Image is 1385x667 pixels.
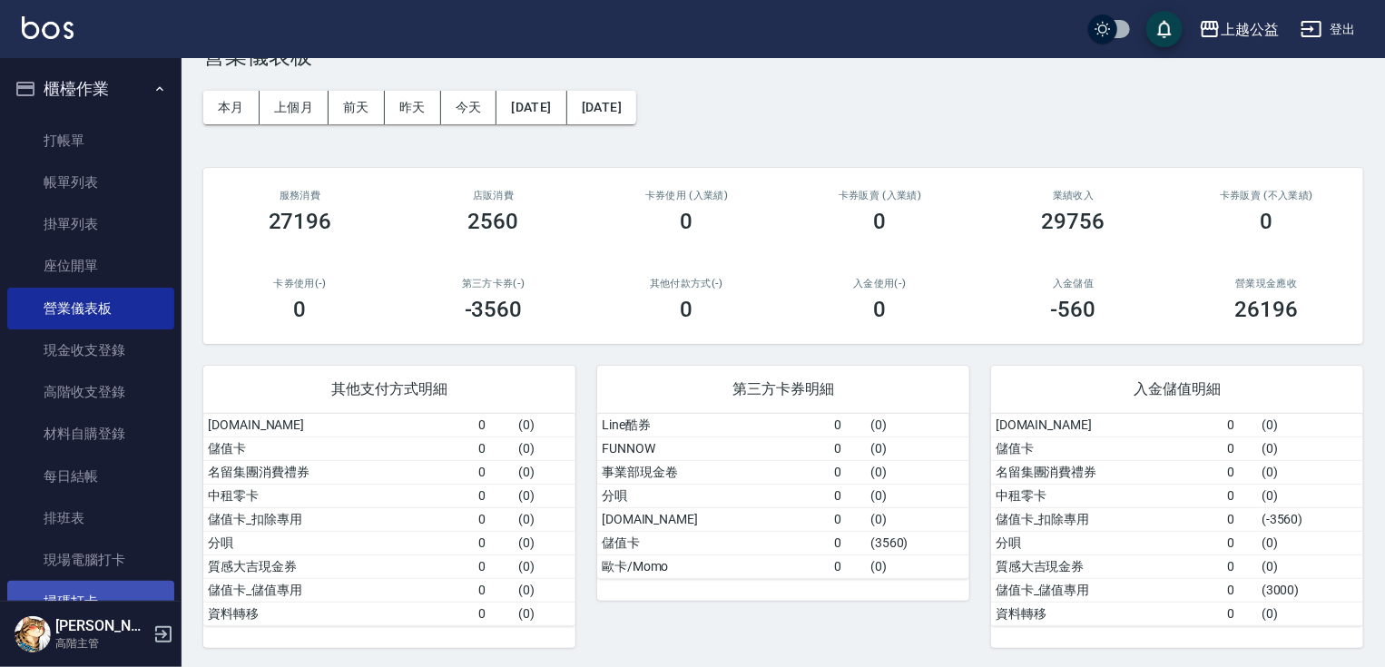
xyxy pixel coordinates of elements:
[597,507,830,531] td: [DOMAIN_NAME]
[830,507,866,531] td: 0
[1223,554,1257,578] td: 0
[269,209,332,234] h3: 27196
[474,460,514,484] td: 0
[1051,297,1096,322] h3: -560
[7,203,174,245] a: 掛單列表
[418,190,568,201] h2: 店販消費
[7,65,174,113] button: 櫃檯作業
[1146,11,1183,47] button: save
[441,91,497,124] button: 今天
[1192,11,1286,48] button: 上越公益
[1257,484,1363,507] td: ( 0 )
[597,436,830,460] td: FUNNOW
[830,436,866,460] td: 0
[1223,507,1257,531] td: 0
[874,297,887,322] h3: 0
[998,278,1148,289] h2: 入金儲值
[7,581,174,623] a: 掃碼打卡
[55,617,148,635] h5: [PERSON_NAME]
[830,414,866,437] td: 0
[15,616,51,652] img: Person
[514,436,575,460] td: ( 0 )
[1257,507,1363,531] td: ( -3560 )
[805,278,955,289] h2: 入金使用(-)
[567,91,636,124] button: [DATE]
[514,484,575,507] td: ( 0 )
[830,531,866,554] td: 0
[7,371,174,413] a: 高階收支登錄
[1235,297,1299,322] h3: 26196
[597,531,830,554] td: 儲值卡
[514,554,575,578] td: ( 0 )
[7,288,174,329] a: 營業儀表板
[260,91,329,124] button: 上個月
[385,91,441,124] button: 昨天
[597,414,969,579] table: a dense table
[514,578,575,602] td: ( 0 )
[866,554,969,578] td: ( 0 )
[7,456,174,497] a: 每日結帳
[474,414,514,437] td: 0
[474,602,514,625] td: 0
[866,484,969,507] td: ( 0 )
[514,602,575,625] td: ( 0 )
[203,484,474,507] td: 中租零卡
[1257,602,1363,625] td: ( 0 )
[991,531,1223,554] td: 分唄
[1257,436,1363,460] td: ( 0 )
[866,436,969,460] td: ( 0 )
[203,602,474,625] td: 資料轉移
[1223,602,1257,625] td: 0
[991,484,1223,507] td: 中租零卡
[681,297,693,322] h3: 0
[991,414,1223,437] td: [DOMAIN_NAME]
[612,278,761,289] h2: 其他付款方式(-)
[1042,209,1105,234] h3: 29756
[597,414,830,437] td: Line酷券
[474,507,514,531] td: 0
[991,554,1223,578] td: 質感大吉現金券
[866,414,969,437] td: ( 0 )
[1192,278,1341,289] h2: 營業現金應收
[681,209,693,234] h3: 0
[1257,414,1363,437] td: ( 0 )
[1223,414,1257,437] td: 0
[203,414,575,626] table: a dense table
[1261,209,1273,234] h3: 0
[597,484,830,507] td: 分唄
[1223,578,1257,602] td: 0
[474,484,514,507] td: 0
[7,245,174,287] a: 座位開單
[991,602,1223,625] td: 資料轉移
[1013,380,1341,398] span: 入金儲值明細
[514,531,575,554] td: ( 0 )
[7,329,174,371] a: 現金收支登錄
[225,278,375,289] h2: 卡券使用(-)
[7,120,174,162] a: 打帳單
[203,531,474,554] td: 分唄
[991,507,1223,531] td: 儲值卡_扣除專用
[1223,531,1257,554] td: 0
[203,507,474,531] td: 儲值卡_扣除專用
[619,380,948,398] span: 第三方卡券明細
[1221,18,1279,41] div: 上越公益
[1257,554,1363,578] td: ( 0 )
[474,554,514,578] td: 0
[1257,531,1363,554] td: ( 0 )
[1293,13,1363,46] button: 登出
[7,497,174,539] a: 排班表
[7,539,174,581] a: 現場電腦打卡
[1223,484,1257,507] td: 0
[203,460,474,484] td: 名留集團消費禮券
[991,414,1363,626] table: a dense table
[830,460,866,484] td: 0
[203,91,260,124] button: 本月
[7,162,174,203] a: 帳單列表
[203,578,474,602] td: 儲值卡_儲值專用
[203,414,474,437] td: [DOMAIN_NAME]
[465,297,523,322] h3: -3560
[203,436,474,460] td: 儲值卡
[418,278,568,289] h2: 第三方卡券(-)
[1192,190,1341,201] h2: 卡券販賣 (不入業績)
[991,436,1223,460] td: 儲值卡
